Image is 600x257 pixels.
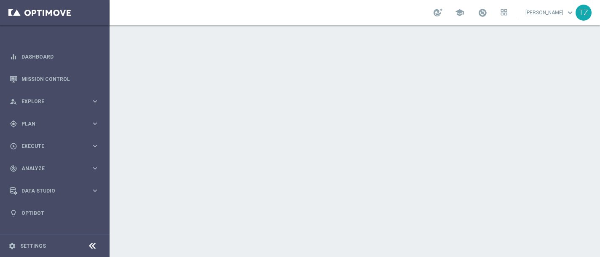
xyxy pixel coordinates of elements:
div: Optibot [10,202,99,224]
div: Mission Control [10,68,99,90]
i: keyboard_arrow_right [91,187,99,195]
span: Analyze [21,166,91,171]
span: keyboard_arrow_down [565,8,575,17]
button: person_search Explore keyboard_arrow_right [9,98,99,105]
button: equalizer Dashboard [9,54,99,60]
span: Execute [21,144,91,149]
i: keyboard_arrow_right [91,164,99,172]
button: Mission Control [9,76,99,83]
button: Data Studio keyboard_arrow_right [9,187,99,194]
i: keyboard_arrow_right [91,142,99,150]
a: Settings [20,244,46,249]
button: lightbulb Optibot [9,210,99,217]
i: play_circle_outline [10,142,17,150]
i: person_search [10,98,17,105]
a: Dashboard [21,46,99,68]
i: gps_fixed [10,120,17,128]
button: track_changes Analyze keyboard_arrow_right [9,165,99,172]
span: Plan [21,121,91,126]
i: settings [8,242,16,250]
a: [PERSON_NAME]keyboard_arrow_down [525,6,576,19]
a: Optibot [21,202,99,224]
span: school [455,8,464,17]
i: track_changes [10,165,17,172]
span: Data Studio [21,188,91,193]
div: Explore [10,98,91,105]
div: TZ [576,5,592,21]
div: Analyze [10,165,91,172]
i: keyboard_arrow_right [91,120,99,128]
button: play_circle_outline Execute keyboard_arrow_right [9,143,99,150]
a: Mission Control [21,68,99,90]
i: keyboard_arrow_right [91,97,99,105]
div: Execute [10,142,91,150]
div: Dashboard [10,46,99,68]
span: Explore [21,99,91,104]
div: Data Studio [10,187,91,195]
div: Plan [10,120,91,128]
i: equalizer [10,53,17,61]
button: gps_fixed Plan keyboard_arrow_right [9,120,99,127]
i: lightbulb [10,209,17,217]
